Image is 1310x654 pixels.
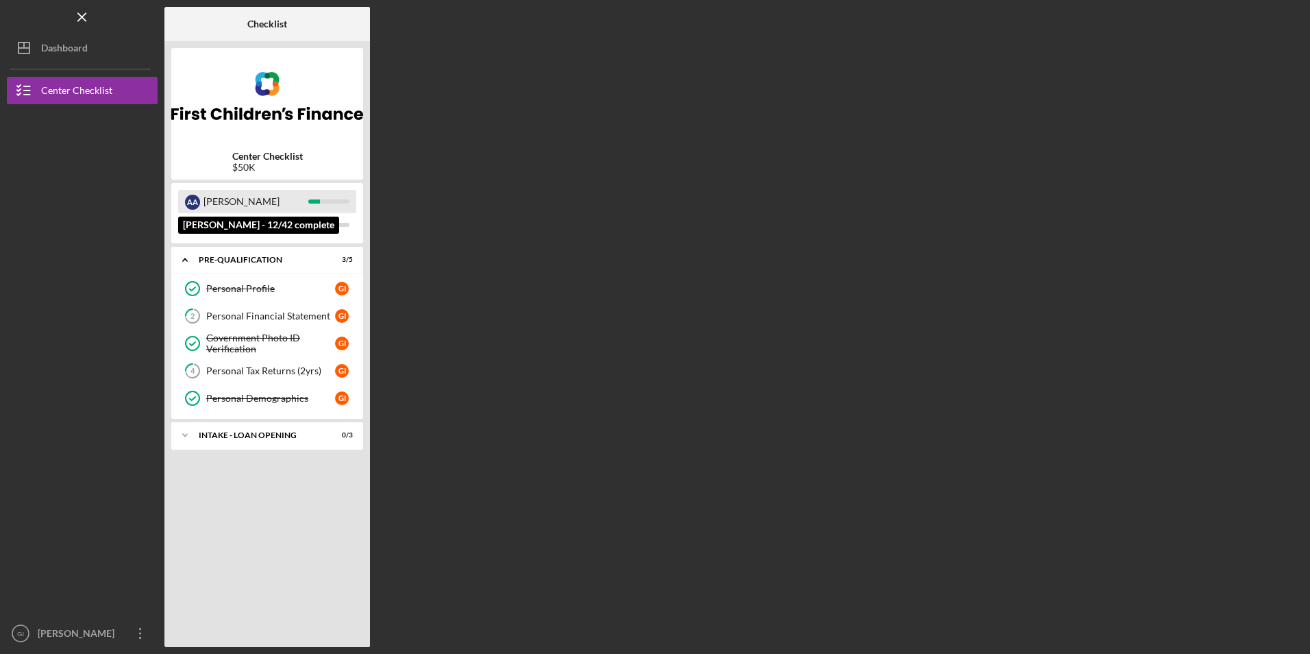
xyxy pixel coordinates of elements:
[206,393,335,404] div: Personal Demographics
[7,77,158,104] button: Center Checklist
[206,332,335,354] div: Government Photo ID Verification
[335,282,349,295] div: G I
[199,431,319,439] div: INTAKE - LOAN OPENING
[206,283,335,294] div: Personal Profile
[247,19,287,29] b: Checklist
[185,195,200,210] div: A A
[335,364,349,378] div: G I
[178,302,356,330] a: 2Personal Financial StatementGI
[232,162,303,173] div: $50K
[178,357,356,385] a: 4Personal Tax Returns (2yrs)GI
[178,330,356,357] a: Government Photo ID VerificationGI
[328,256,353,264] div: 3 / 5
[185,218,200,233] div: G I
[41,77,112,108] div: Center Checklist
[232,151,303,162] b: Center Checklist
[335,337,349,350] div: G I
[7,34,158,62] button: Dashboard
[335,309,349,323] div: G I
[335,391,349,405] div: G I
[206,311,335,322] div: Personal Financial Statement
[17,630,24,638] text: GI
[34,620,123,651] div: [PERSON_NAME]
[171,55,363,137] img: Product logo
[7,620,158,647] button: GI[PERSON_NAME]
[328,431,353,439] div: 0 / 3
[203,190,308,213] div: [PERSON_NAME]
[178,275,356,302] a: Personal ProfileGI
[41,34,88,65] div: Dashboard
[206,365,335,376] div: Personal Tax Returns (2yrs)
[190,367,195,376] tspan: 4
[190,312,195,321] tspan: 2
[199,256,319,264] div: Pre-Qualification
[178,385,356,412] a: Personal DemographicsGI
[203,213,308,237] div: You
